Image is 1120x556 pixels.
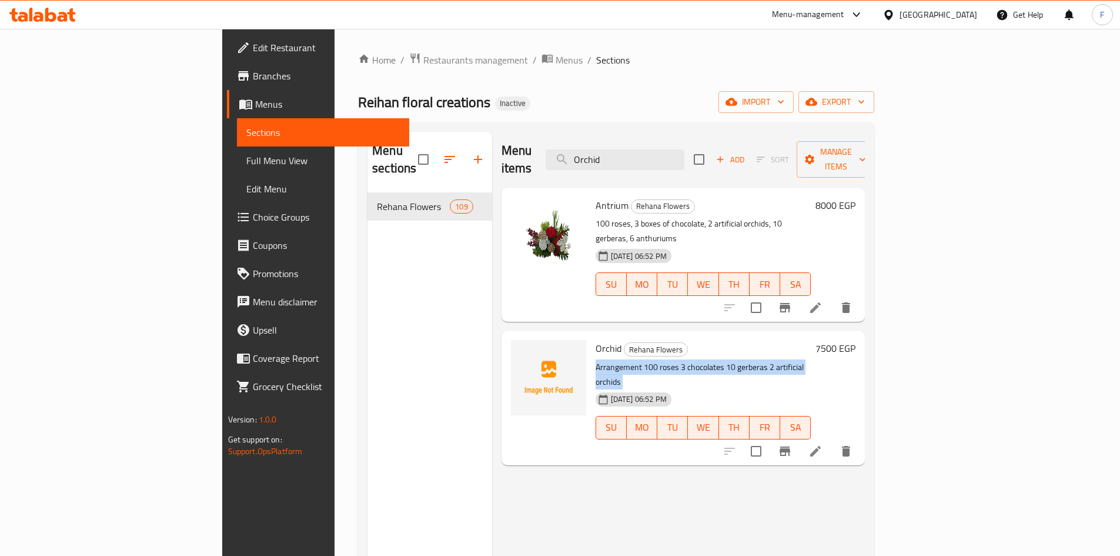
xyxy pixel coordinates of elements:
[657,416,688,440] button: TU
[687,147,711,172] span: Select section
[631,276,653,293] span: MO
[377,199,450,214] span: Rehana Flowers
[832,437,860,465] button: delete
[502,142,532,177] h2: Menu items
[546,149,684,170] input: search
[227,203,409,231] a: Choice Groups
[228,444,303,459] a: Support.OpsPlatform
[806,145,866,174] span: Manage items
[772,8,844,22] div: Menu-management
[780,416,811,440] button: SA
[771,437,799,465] button: Branch-specific-item
[253,323,400,337] span: Upsell
[815,197,855,214] h6: 8000 EGP
[744,439,768,464] span: Select to update
[657,272,688,296] button: TU
[227,372,409,401] a: Grocery Checklist
[237,147,409,175] a: Full Menu View
[798,91,874,113] button: export
[423,53,528,67] span: Restaurants management
[606,251,671,262] span: [DATE] 06:52 PM
[450,199,473,214] div: items
[711,151,749,169] button: Add
[631,419,653,436] span: MO
[724,276,745,293] span: TH
[227,259,409,288] a: Promotions
[627,416,657,440] button: MO
[662,419,683,436] span: TU
[627,272,657,296] button: MO
[246,125,400,139] span: Sections
[495,98,530,108] span: Inactive
[832,294,860,322] button: delete
[255,97,400,111] span: Menus
[693,419,714,436] span: WE
[367,192,492,221] div: Rehana Flowers109
[259,412,277,427] span: 1.0.0
[780,272,811,296] button: SA
[785,276,806,293] span: SA
[253,210,400,224] span: Choice Groups
[253,351,400,365] span: Coverage Report
[227,344,409,372] a: Coverage Report
[450,201,472,212] span: 109
[631,199,694,213] span: Rehana Flowers
[719,272,750,296] button: TH
[511,197,586,272] img: Antrium
[1100,8,1104,21] span: F
[409,52,528,68] a: Restaurants management
[464,145,492,174] button: Add section
[246,182,400,196] span: Edit Menu
[253,69,400,83] span: Branches
[587,53,591,67] li: /
[815,340,855,357] h6: 7500 EGP
[358,89,490,115] span: Reihan floral creations
[900,8,977,21] div: [GEOGRAPHIC_DATA]
[246,154,400,168] span: Full Menu View
[688,416,718,440] button: WE
[237,118,409,147] a: Sections
[754,276,775,293] span: FR
[533,53,537,67] li: /
[227,316,409,344] a: Upsell
[744,295,768,320] span: Select to update
[714,153,746,167] span: Add
[719,416,750,440] button: TH
[253,379,400,394] span: Grocery Checklist
[724,419,745,436] span: TH
[808,95,865,109] span: export
[785,419,806,436] span: SA
[596,197,628,214] span: Antrium
[227,34,409,62] a: Edit Restaurant
[556,53,583,67] span: Menus
[541,52,583,68] a: Menus
[358,52,874,68] nav: breadcrumb
[227,231,409,259] a: Coupons
[624,342,688,357] div: Rehana Flowers
[606,394,671,405] span: [DATE] 06:52 PM
[253,295,400,309] span: Menu disclaimer
[227,288,409,316] a: Menu disclaimer
[596,360,811,389] p: Arrangement 100 roses 3 chocolates 10 gerberas 2 artificial orchids
[601,419,622,436] span: SU
[436,145,464,174] span: Sort sections
[228,412,257,427] span: Version:
[624,343,687,357] span: Rehana Flowers
[511,340,586,415] img: Orchid
[253,267,400,281] span: Promotions
[596,217,811,246] p: 100 roses, 3 boxes of chocolate, 2 artificial orchids, 10 gerberas, 6 anthuriums
[367,188,492,225] nav: Menu sections
[411,147,436,172] span: Select all sections
[718,91,794,113] button: import
[797,141,875,178] button: Manage items
[771,294,799,322] button: Branch-specific-item
[688,272,718,296] button: WE
[237,175,409,203] a: Edit Menu
[227,62,409,90] a: Branches
[228,432,282,447] span: Get support on:
[750,272,780,296] button: FR
[495,96,530,111] div: Inactive
[227,90,409,118] a: Menus
[662,276,683,293] span: TU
